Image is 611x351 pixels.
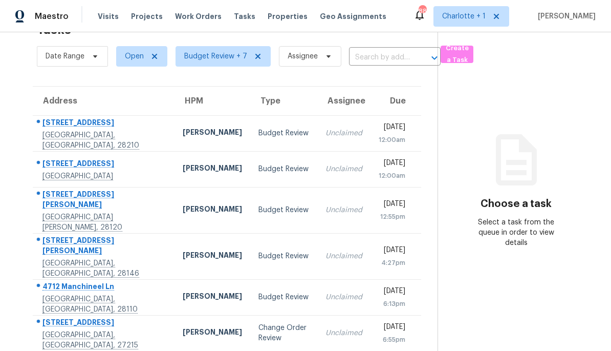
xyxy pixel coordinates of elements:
div: 88 [419,6,426,16]
th: HPM [174,87,250,115]
div: [PERSON_NAME] [183,163,242,176]
div: [PERSON_NAME] [183,291,242,304]
div: Budget Review [258,164,309,174]
span: Open [125,51,144,61]
div: Unclaimed [325,128,362,138]
span: Create a Task [446,43,468,66]
div: Unclaimed [325,328,362,338]
div: [DATE] [379,322,405,335]
span: Projects [131,11,163,22]
div: Budget Review [258,251,309,261]
th: Assignee [317,87,370,115]
div: [DATE] [379,158,405,171]
div: [DATE] [379,286,405,299]
div: [DATE] [379,245,405,258]
div: Select a task from the queue in order to view details [477,217,555,248]
div: 12:55pm [379,212,405,222]
div: [PERSON_NAME] [183,127,242,140]
span: Date Range [46,51,84,61]
span: Work Orders [175,11,222,22]
div: [DATE] [379,199,405,212]
h3: Choose a task [481,199,552,209]
div: 6:13pm [379,299,405,309]
div: Budget Review [258,292,309,302]
span: Maestro [35,11,69,22]
th: Address [33,87,174,115]
div: [PERSON_NAME] [183,250,242,263]
span: Geo Assignments [320,11,386,22]
span: Charlotte + 1 [442,11,486,22]
th: Due [370,87,421,115]
div: 12:00am [379,171,405,181]
span: Visits [98,11,119,22]
div: Change Order Review [258,323,309,343]
div: Unclaimed [325,292,362,302]
span: Assignee [288,51,318,61]
div: Unclaimed [325,251,362,261]
span: Properties [268,11,308,22]
span: [PERSON_NAME] [534,11,596,22]
th: Type [250,87,317,115]
div: [PERSON_NAME] [183,204,242,217]
span: Budget Review + 7 [184,51,247,61]
div: 12:00am [379,135,405,145]
div: Unclaimed [325,164,362,174]
button: Create a Task [441,46,473,63]
div: Unclaimed [325,205,362,215]
input: Search by address [349,50,412,66]
div: 6:55pm [379,335,405,345]
h2: Tasks [37,25,71,35]
div: [PERSON_NAME] [183,327,242,340]
div: 4:27pm [379,258,405,268]
button: Open [427,51,442,65]
span: Tasks [234,13,255,20]
div: Budget Review [258,128,309,138]
div: Budget Review [258,205,309,215]
div: [DATE] [379,122,405,135]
